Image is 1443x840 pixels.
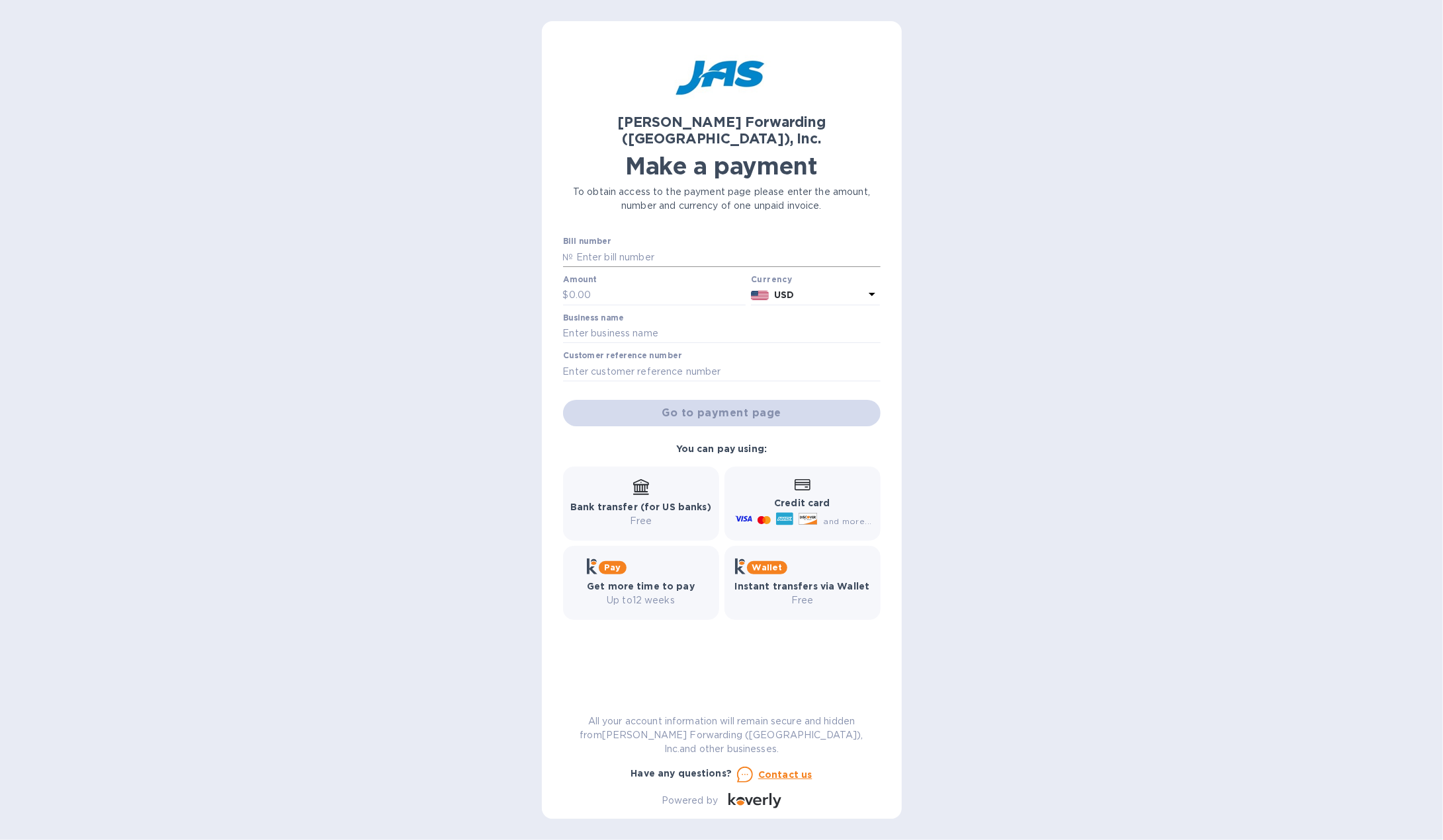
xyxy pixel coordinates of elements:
input: Enter bill number [574,247,881,267]
input: Enter business name [563,324,881,344]
b: Have any questions? [631,768,732,779]
p: $ [563,288,569,302]
p: Up to 12 weeks [587,593,695,607]
b: Instant transfers via Wallet [735,581,870,592]
img: USD [751,291,769,300]
input: 0.00 [569,286,746,305]
h1: Make a payment [563,152,881,180]
label: Bill number [563,238,611,246]
b: You can pay using: [676,443,767,454]
p: № [563,250,574,264]
p: To obtain access to the payment page please enter the amount, number and currency of one unpaid i... [563,185,881,213]
u: Contact us [758,769,812,780]
input: Enter customer reference number [563,362,881,381]
b: Credit card [774,498,830,508]
b: Get more time to pay [587,581,695,592]
span: and more... [823,516,871,526]
p: All your account information will remain secure and hidden from [PERSON_NAME] Forwarding ([GEOGRA... [563,714,881,756]
p: Free [735,593,870,607]
p: Free [570,514,711,528]
b: Bank transfer (for US banks) [570,502,711,512]
label: Amount [563,276,597,284]
b: Pay [604,562,621,572]
b: [PERSON_NAME] Forwarding ([GEOGRAPHIC_DATA]), Inc. [617,114,826,147]
label: Customer reference number [563,352,681,360]
b: Currency [751,274,792,284]
b: Wallet [752,562,783,572]
label: Business name [563,314,624,322]
p: Powered by [662,794,718,808]
b: USD [774,289,794,300]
